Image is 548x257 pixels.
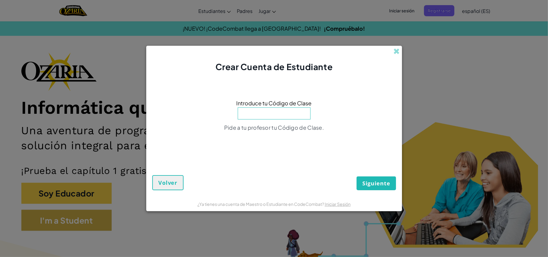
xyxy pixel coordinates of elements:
[224,124,324,131] span: Pide a tu profesor tu Código de Clase.
[152,175,184,190] button: Volver
[357,176,396,190] button: Siguiente
[237,99,312,107] span: Introduce tu Código de Clase
[325,201,351,207] a: Iniciar Sesión
[159,179,177,186] span: Volver
[215,61,333,72] span: Crear Cuenta de Estudiante
[362,180,390,187] span: Siguiente
[197,201,325,207] span: ¿Ya tienes una cuenta de Maestro o Estudiante en CodeCombat?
